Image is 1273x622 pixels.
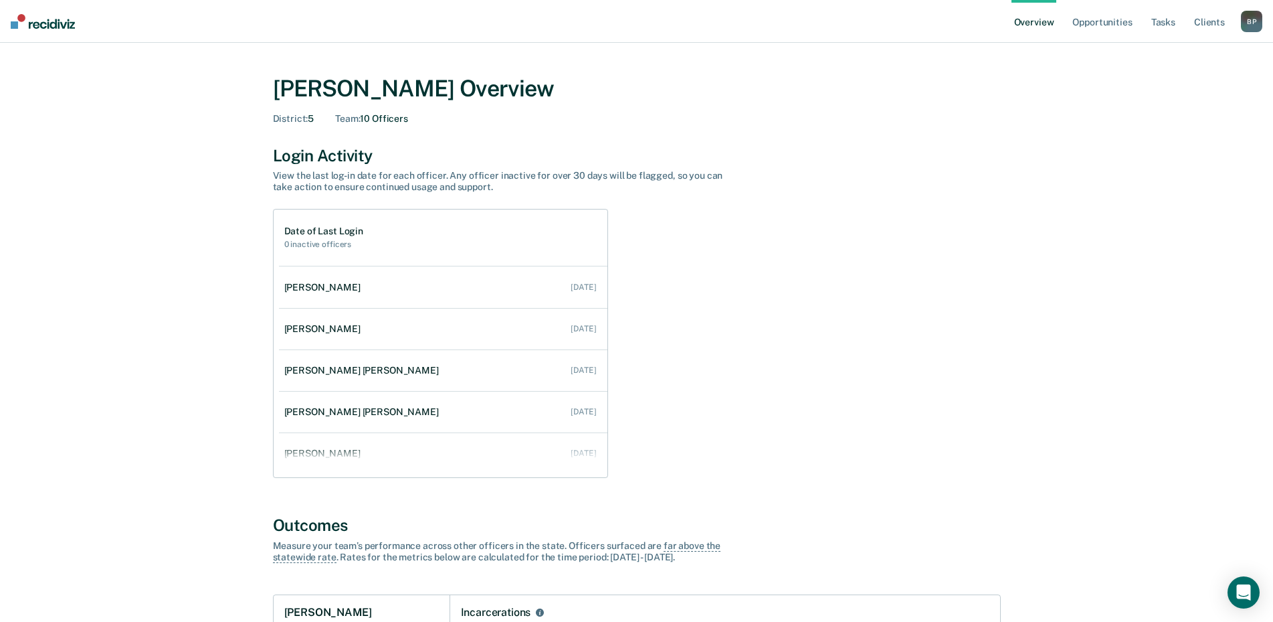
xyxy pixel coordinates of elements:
span: District : [273,113,308,124]
a: [PERSON_NAME] [DATE] [279,310,607,348]
div: [PERSON_NAME] [PERSON_NAME] [284,365,444,376]
div: [DATE] [571,324,596,333]
div: View the last log-in date for each officer. Any officer inactive for over 30 days will be flagged... [273,170,741,193]
a: [PERSON_NAME] [PERSON_NAME] [DATE] [279,352,607,390]
span: Team : [335,113,360,124]
div: Incarcerations [461,606,531,619]
button: Incarcerations [533,606,547,619]
div: [DATE] [571,366,596,375]
button: BP [1241,11,1262,32]
div: Open Intercom Messenger [1228,576,1260,609]
div: B P [1241,11,1262,32]
div: [PERSON_NAME] [PERSON_NAME] [284,406,444,418]
h1: [PERSON_NAME] [284,606,372,619]
div: Login Activity [273,146,1001,165]
div: [PERSON_NAME] [284,323,366,335]
img: Recidiviz [11,14,75,29]
div: [PERSON_NAME] [284,282,366,293]
a: [PERSON_NAME] [DATE] [279,268,607,307]
div: 10 Officers [335,113,408,125]
div: Outcomes [273,516,1001,535]
div: [PERSON_NAME] Overview [273,75,1001,102]
span: far above the statewide rate [273,540,721,563]
a: [PERSON_NAME] [PERSON_NAME] [DATE] [279,393,607,431]
div: [DATE] [571,407,596,416]
a: [PERSON_NAME] [DATE] [279,435,607,473]
h1: Date of Last Login [284,226,363,237]
div: 5 [273,113,314,125]
div: [DATE] [571,283,596,292]
h2: 0 inactive officers [284,240,363,249]
div: [DATE] [571,449,596,458]
div: [PERSON_NAME] [284,448,366,459]
div: Measure your team’s performance across other officer s in the state. Officer s surfaced are . Rat... [273,540,741,563]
